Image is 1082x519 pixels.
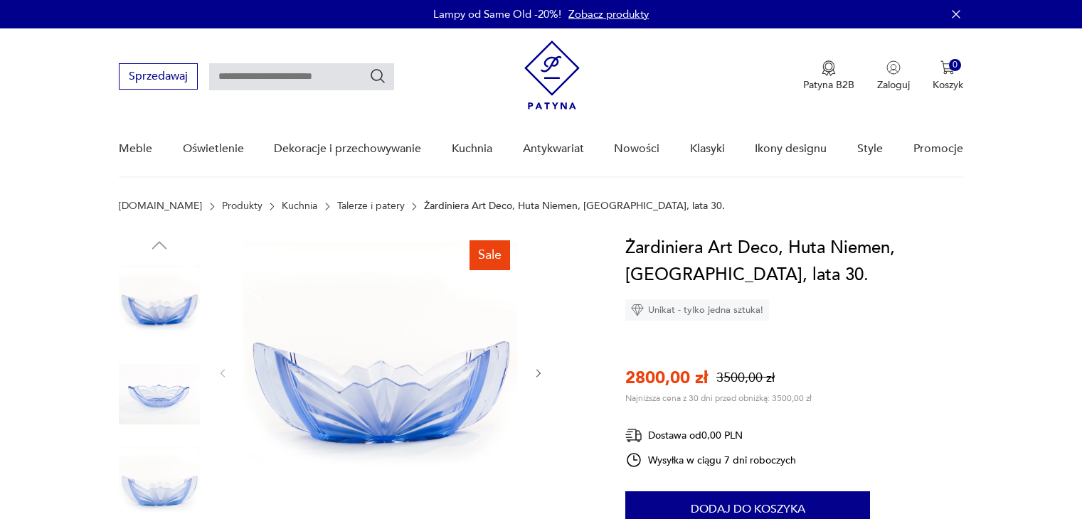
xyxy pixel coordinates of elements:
a: Klasyki [690,122,725,176]
a: Ikony designu [755,122,827,176]
p: Koszyk [933,78,963,92]
a: [DOMAIN_NAME] [119,200,202,212]
p: Żardiniera Art Deco, Huta Niemen, [GEOGRAPHIC_DATA], lata 30. [424,200,725,212]
img: Ikona diamentu [631,304,644,316]
button: 0Koszyk [933,60,963,92]
a: Sprzedawaj [119,73,198,82]
button: Sprzedawaj [119,63,198,90]
img: Patyna - sklep z meblami i dekoracjami vintage [524,41,580,109]
img: Zdjęcie produktu Żardiniera Art Deco, Huta Niemen, Polska, lata 30. [119,263,200,344]
a: Kuchnia [282,200,317,212]
a: Antykwariat [523,122,584,176]
img: Ikona koszyka [940,60,955,75]
img: Zdjęcie produktu Żardiniera Art Deco, Huta Niemen, Polska, lata 30. [119,354,200,435]
div: Wysyłka w ciągu 7 dni roboczych [625,451,796,469]
a: Style [857,122,883,176]
p: Lampy od Same Old -20%! [433,7,561,21]
h1: Żardiniera Art Deco, Huta Niemen, [GEOGRAPHIC_DATA], lata 30. [625,235,963,289]
a: Promocje [913,122,963,176]
img: Ikonka użytkownika [886,60,901,75]
div: Unikat - tylko jedna sztuka! [625,299,769,321]
a: Ikona medaluPatyna B2B [803,60,854,92]
a: Talerze i patery [337,200,405,212]
a: Zobacz produkty [568,7,649,21]
div: Sale [470,240,510,270]
p: 2800,00 zł [625,366,708,390]
p: Patyna B2B [803,78,854,92]
p: 3500,00 zł [716,369,775,387]
a: Dekoracje i przechowywanie [274,122,421,176]
p: Najniższa cena z 30 dni przed obniżką: 3500,00 zł [625,392,812,404]
a: Nowości [614,122,659,176]
button: Zaloguj [877,60,910,92]
div: Dostawa od 0,00 PLN [625,427,796,444]
button: Patyna B2B [803,60,854,92]
p: Zaloguj [877,78,910,92]
a: Kuchnia [452,122,492,176]
img: Ikona dostawy [625,427,642,444]
a: Oświetlenie [183,122,244,176]
a: Produkty [222,200,262,212]
img: Ikona medalu [822,60,836,76]
button: Szukaj [369,68,386,85]
div: 0 [949,59,961,71]
img: Zdjęcie produktu Żardiniera Art Deco, Huta Niemen, Polska, lata 30. [243,235,518,509]
a: Meble [119,122,152,176]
